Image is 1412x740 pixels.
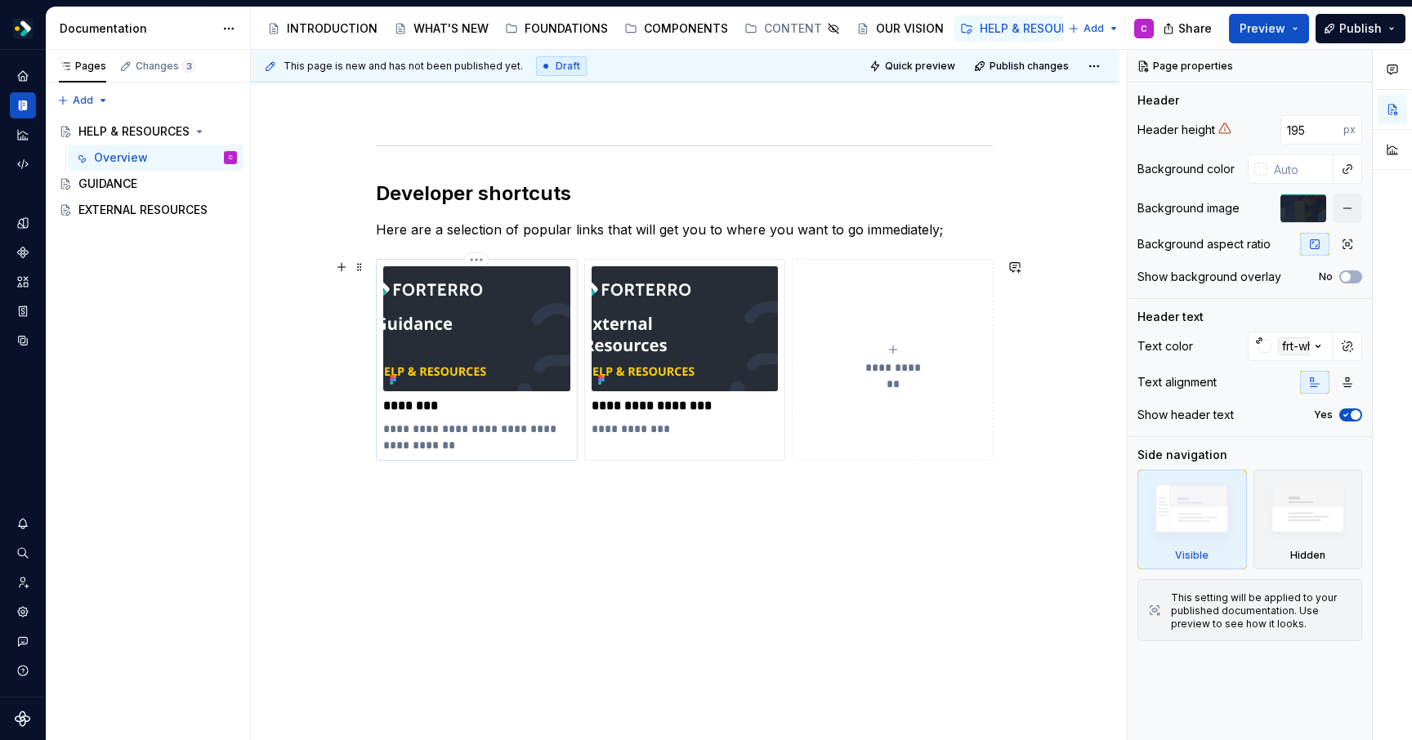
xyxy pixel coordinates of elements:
img: 22e1b8f5-789f-4047-8eec-be4368c5ce4c.png [592,266,779,390]
a: COMPONENTS [618,16,735,42]
button: Publish [1316,14,1405,43]
div: Documentation [60,20,214,37]
a: OUR VISION [850,16,950,42]
div: frt-white-500 [1278,337,1357,355]
input: Auto [1280,115,1343,145]
input: Auto [1267,154,1334,184]
a: Analytics [10,122,36,148]
a: Documentation [10,92,36,118]
div: C [1141,22,1147,35]
span: Publish changes [990,60,1069,73]
a: WHAT'S NEW [387,16,495,42]
p: Here are a selection of popular links that will get you to where you want to go immediately; [376,220,994,239]
button: Contact support [10,628,36,654]
span: Quick preview [885,60,955,73]
a: HELP & RESOURCES [52,118,244,145]
div: FOUNDATIONS [525,20,608,37]
a: HELP & RESOURCES [954,16,1097,42]
button: frt-white-500 [1248,332,1334,361]
div: Header text [1137,309,1204,325]
button: Notifications [10,510,36,537]
label: Yes [1314,408,1333,421]
a: Storybook stories [10,298,36,324]
a: OverviewC [68,145,244,171]
a: GUIDANCE [52,171,244,197]
div: HELP & RESOURCES [980,20,1091,37]
a: FOUNDATIONS [498,16,614,42]
div: EXTERNAL RESOURCES [78,202,208,218]
span: Preview [1240,20,1285,37]
a: CONTENT [738,16,847,42]
a: INTRODUCTION [261,16,384,42]
div: Visible [1137,470,1247,569]
div: Side navigation [1137,447,1227,463]
a: Data sources [10,328,36,354]
span: This page is new and has not been published yet. [284,60,523,73]
a: Home [10,63,36,89]
div: Show background overlay [1137,269,1281,285]
a: Invite team [10,569,36,595]
a: Assets [10,269,36,295]
div: Changes [136,60,195,73]
div: C [229,149,233,166]
div: Pages [59,60,106,73]
div: Text alignment [1137,374,1217,390]
div: Hidden [1290,549,1325,562]
a: Settings [10,599,36,625]
a: Code automation [10,151,36,177]
div: Page tree [52,118,244,223]
div: Background image [1137,200,1240,216]
button: Quick preview [865,55,963,78]
div: INTRODUCTION [287,20,378,37]
button: Share [1155,14,1222,43]
a: Components [10,239,36,265]
a: Supernova Logo [15,711,31,727]
span: Draft [556,60,580,73]
button: Add [1063,17,1124,40]
div: WHAT'S NEW [413,20,489,37]
button: Add [52,89,114,112]
div: Header height [1137,122,1215,138]
div: Page tree [261,12,1060,45]
div: Show header text [1137,407,1234,423]
span: Add [73,94,93,107]
div: Header [1137,92,1179,109]
span: Share [1178,20,1212,37]
div: This setting will be applied to your published documentation. Use preview to see how it looks. [1171,591,1352,631]
img: 19b433f1-4eb9-4ddc-9788-ff6ca78edb97.png [13,19,33,38]
div: CONTENT [764,20,822,37]
a: Design tokens [10,210,36,236]
button: Search ⌘K [10,540,36,566]
div: Hidden [1253,470,1363,569]
div: Overview [94,149,148,166]
div: Background color [1137,161,1235,177]
div: Text color [1137,338,1193,354]
h2: Developer shortcuts [376,181,994,207]
button: Publish changes [969,55,1076,78]
div: Visible [1175,549,1209,562]
div: GUIDANCE [78,176,137,192]
span: Publish [1339,20,1382,37]
div: Background aspect ratio [1137,236,1271,252]
span: 3 [182,60,195,73]
span: Add [1084,22,1104,35]
p: px [1343,123,1356,136]
button: Preview [1229,14,1309,43]
div: OUR VISION [876,20,944,37]
div: HELP & RESOURCES [78,123,190,140]
div: COMPONENTS [644,20,728,37]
